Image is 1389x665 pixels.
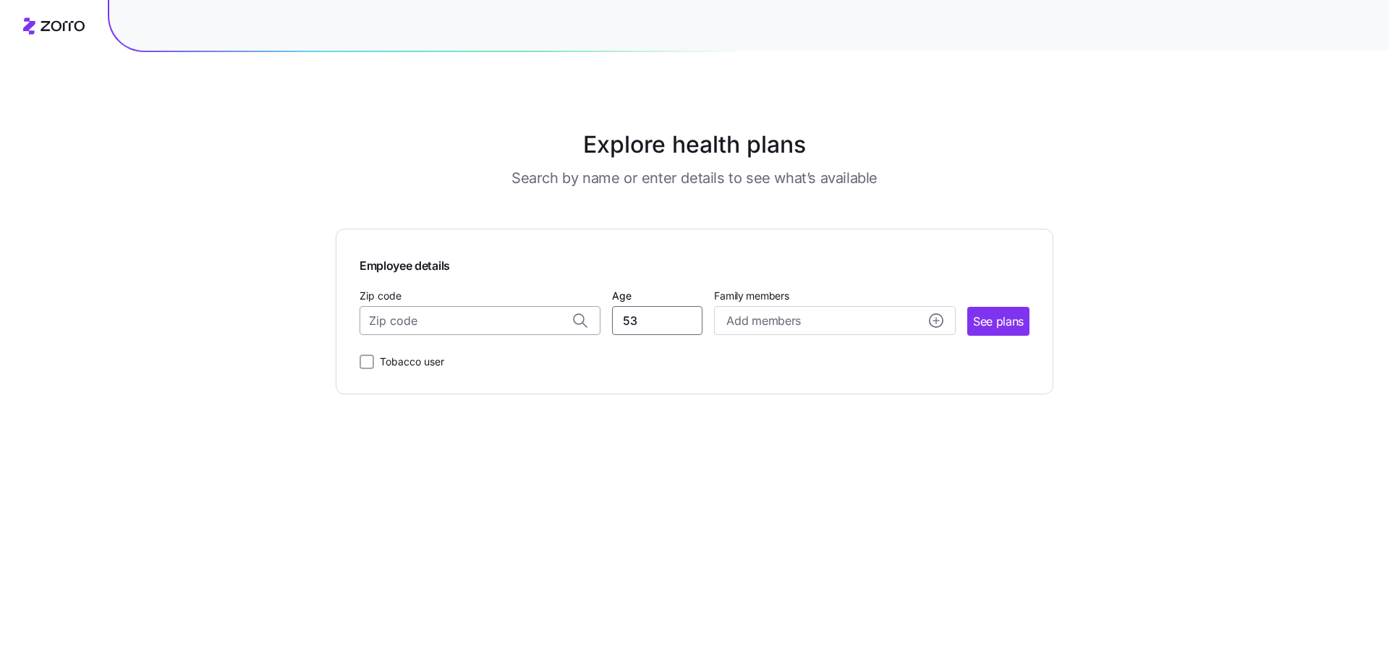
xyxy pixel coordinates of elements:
label: Tobacco user [374,353,444,370]
span: See plans [973,313,1024,331]
input: Age [612,306,702,335]
h3: Search by name or enter details to see what’s available [511,168,878,188]
button: See plans [967,307,1029,336]
button: Add membersadd icon [714,306,955,335]
span: Family members [714,289,955,303]
h1: Explore health plans [372,127,1018,162]
label: Age [612,288,632,304]
span: Add members [726,312,800,330]
input: Zip code [360,306,600,335]
label: Zip code [360,288,402,304]
svg: add icon [929,313,943,328]
span: Employee details [360,253,450,275]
